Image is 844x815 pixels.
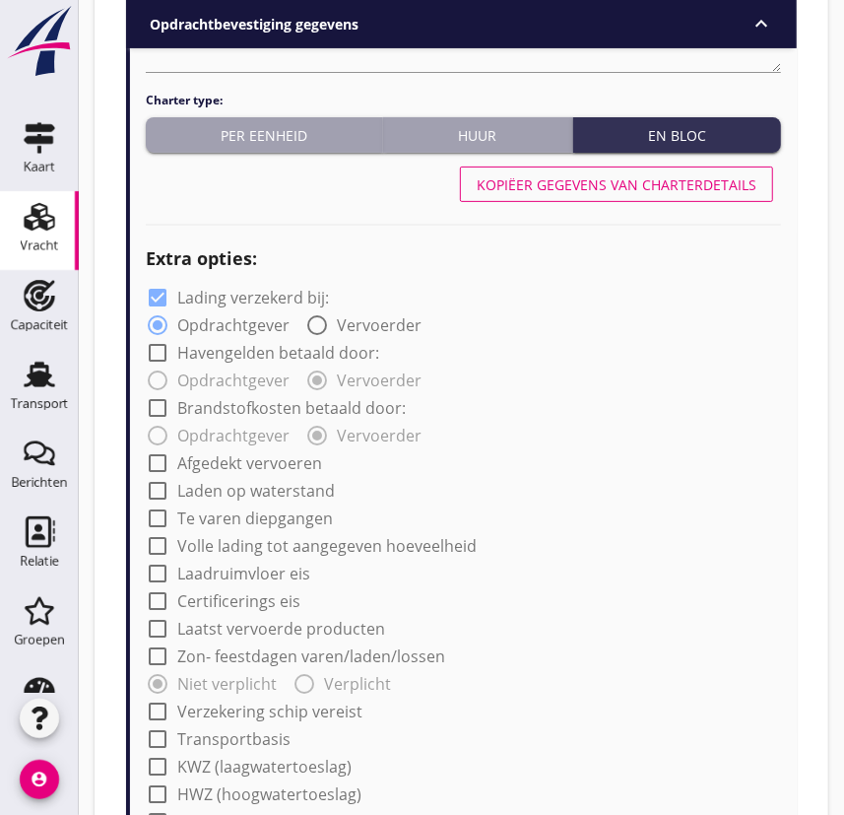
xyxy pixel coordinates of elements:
label: Transportbasis [177,729,291,749]
label: Zon- feestdagen varen/laden/lossen [177,646,445,666]
label: Certificerings eis [177,591,300,611]
div: Per eenheid [154,125,374,146]
button: Per eenheid [146,117,383,153]
img: logo-small.a267ee39.svg [4,5,75,78]
label: KWZ (laagwatertoeslag) [177,757,352,777]
label: Laatst vervoerde producten [177,619,385,639]
label: Havengelden betaald door: [177,343,379,363]
label: Volle lading tot aangegeven hoeveelheid [177,536,477,556]
h3: Opdrachtbevestiging gegevens [150,14,749,34]
div: Groepen [14,634,65,646]
label: Vervoerder [337,315,422,335]
button: Huur [383,117,572,153]
div: Transport [11,397,69,410]
h2: Extra opties: [146,245,781,272]
div: En bloc [581,125,773,146]
div: Kopiëer gegevens van charterdetails [477,174,756,195]
label: HWZ (hoogwatertoeslag) [177,784,361,804]
label: Opdrachtgever [177,315,290,335]
label: Brandstofkosten betaald door: [177,398,406,418]
label: Afgedekt vervoeren [177,453,322,473]
button: En bloc [573,117,781,153]
label: Lading verzekerd bij: [177,288,329,307]
i: account_circle [20,760,59,799]
h4: Charter type: [146,92,781,109]
button: Kopiëer gegevens van charterdetails [460,167,773,202]
div: Relatie [20,555,59,568]
div: Kaart [24,161,55,173]
label: Laden op waterstand [177,481,335,501]
i: keyboard_arrow_down [749,12,773,35]
div: Vracht [21,239,59,252]
label: Laadruimvloer eis [177,564,310,583]
label: Verzekering schip vereist [177,702,362,721]
label: Te varen diepgangen [177,509,333,528]
div: Capaciteit [11,318,69,331]
div: Berichten [12,476,68,489]
div: Huur [391,125,563,146]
